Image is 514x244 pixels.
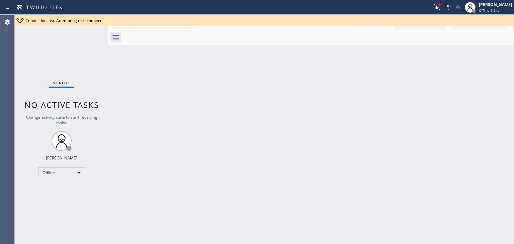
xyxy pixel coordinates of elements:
[453,3,463,12] button: Mute
[53,81,70,85] span: Status
[479,8,499,13] span: Offline | 24s
[25,18,102,23] span: Connection lost. Attempting to reconnect.
[46,155,77,161] div: [PERSON_NAME]
[479,2,512,7] div: [PERSON_NAME]
[38,167,85,178] div: Offline
[26,114,97,126] span: Change activity state to start receiving tasks.
[24,99,99,110] span: No active tasks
